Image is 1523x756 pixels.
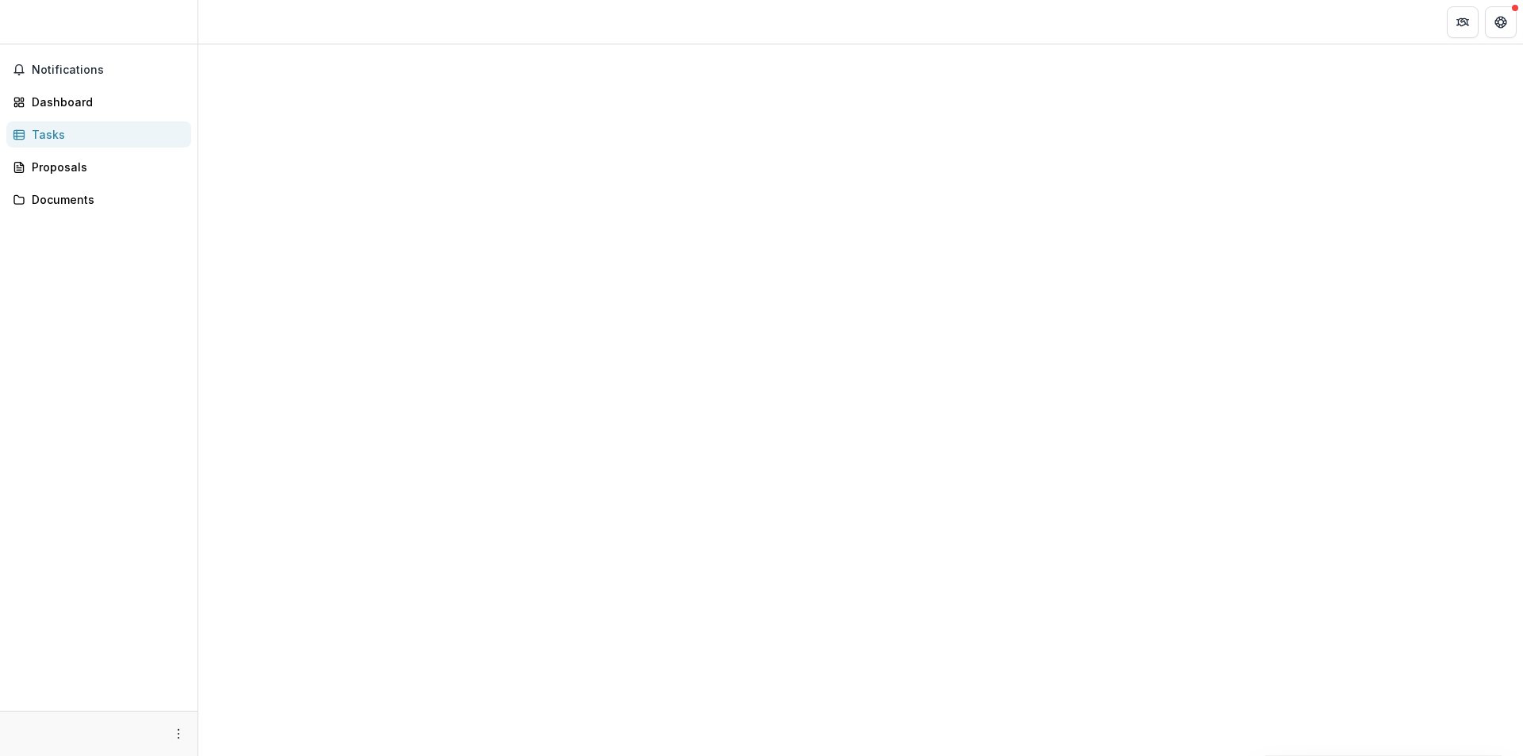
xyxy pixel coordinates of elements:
a: Proposals [6,154,191,180]
button: Notifications [6,57,191,83]
button: Get Help [1485,6,1517,38]
a: Tasks [6,121,191,148]
button: Partners [1447,6,1479,38]
a: Dashboard [6,89,191,115]
div: Dashboard [32,94,178,110]
div: Documents [32,191,178,208]
button: More [169,724,188,743]
div: Tasks [32,126,178,143]
a: Documents [6,186,191,213]
span: Notifications [32,63,185,77]
div: Proposals [32,159,178,175]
